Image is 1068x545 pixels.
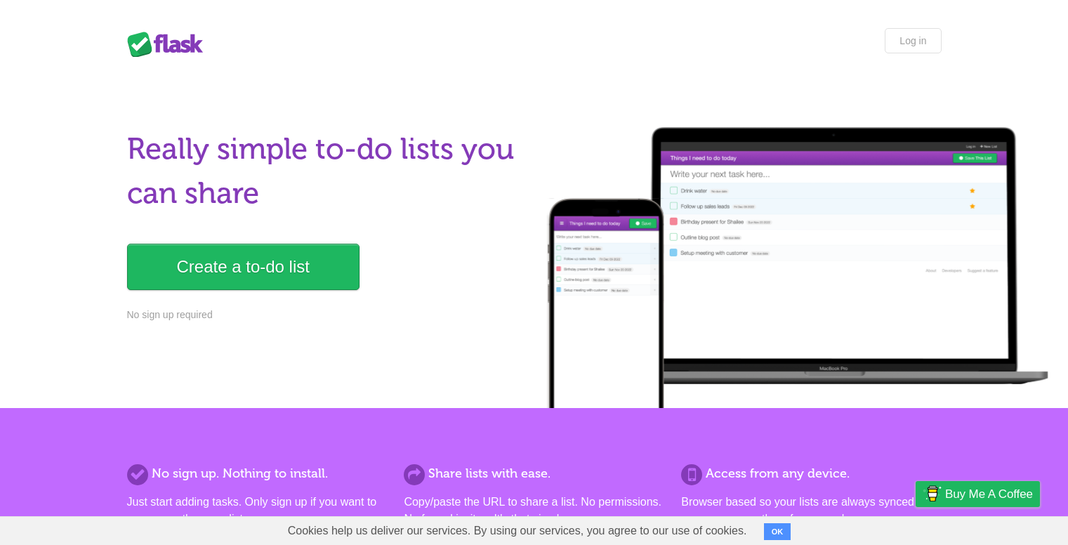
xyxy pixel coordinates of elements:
a: Log in [885,28,941,53]
h2: Access from any device. [681,464,941,483]
a: Create a to-do list [127,244,360,290]
p: Browser based so your lists are always synced and you can access them from anywhere. [681,494,941,527]
button: OK [764,523,791,540]
h1: Really simple to-do lists you can share [127,127,526,216]
h2: No sign up. Nothing to install. [127,464,387,483]
div: Flask Lists [127,32,211,57]
p: Just start adding tasks. Only sign up if you want to save more than one list. [127,494,387,527]
span: Buy me a coffee [945,482,1033,506]
h2: Share lists with ease. [404,464,664,483]
span: Cookies help us deliver our services. By using our services, you agree to our use of cookies. [274,517,761,545]
img: Buy me a coffee [923,482,942,506]
a: Buy me a coffee [916,481,1040,507]
p: No sign up required [127,308,526,322]
p: Copy/paste the URL to share a list. No permissions. No formal invites. It's that simple. [404,494,664,527]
